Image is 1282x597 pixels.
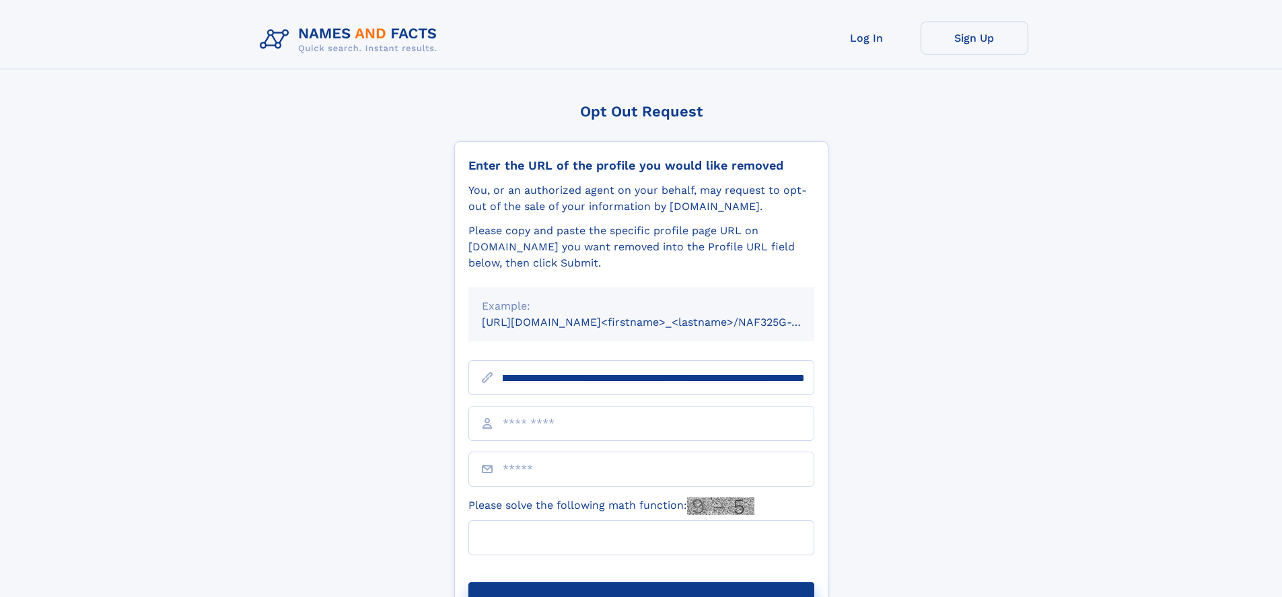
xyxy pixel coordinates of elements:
[482,316,840,328] small: [URL][DOMAIN_NAME]<firstname>_<lastname>/NAF325G-xxxxxxxx
[468,223,814,271] div: Please copy and paste the specific profile page URL on [DOMAIN_NAME] you want removed into the Pr...
[468,158,814,173] div: Enter the URL of the profile you would like removed
[254,22,448,58] img: Logo Names and Facts
[921,22,1028,55] a: Sign Up
[468,182,814,215] div: You, or an authorized agent on your behalf, may request to opt-out of the sale of your informatio...
[468,497,754,515] label: Please solve the following math function:
[482,298,801,314] div: Example:
[813,22,921,55] a: Log In
[454,103,828,120] div: Opt Out Request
